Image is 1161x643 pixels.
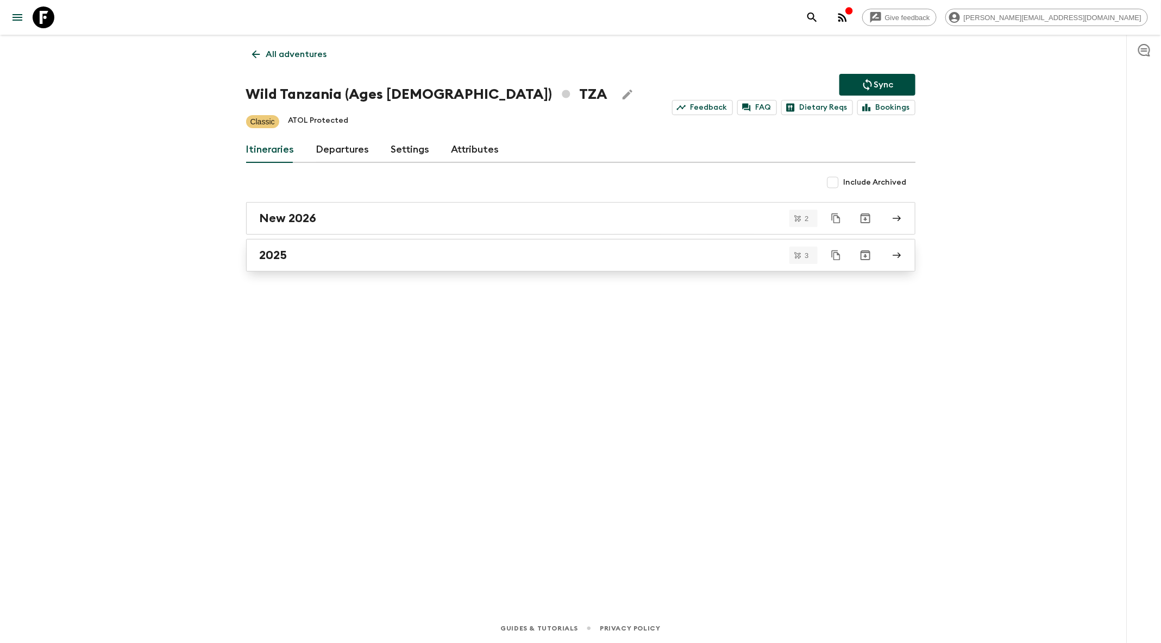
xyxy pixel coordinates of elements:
a: Bookings [857,100,915,115]
a: Feedback [672,100,733,115]
span: 2 [798,215,815,222]
a: Dietary Reqs [781,100,853,115]
a: New 2026 [246,202,915,235]
h1: Wild Tanzania (Ages [DEMOGRAPHIC_DATA]) TZA [246,84,608,105]
a: Guides & Tutorials [500,622,578,634]
span: Include Archived [844,177,907,188]
a: All adventures [246,43,333,65]
a: Privacy Policy [600,622,660,634]
a: FAQ [737,100,777,115]
a: 2025 [246,239,915,272]
button: Archive [855,244,876,266]
a: Give feedback [862,9,937,26]
p: Classic [250,116,275,127]
p: All adventures [266,48,327,61]
div: [PERSON_NAME][EMAIL_ADDRESS][DOMAIN_NAME] [945,9,1148,26]
button: Archive [855,207,876,229]
a: Settings [391,137,430,163]
span: [PERSON_NAME][EMAIL_ADDRESS][DOMAIN_NAME] [958,14,1147,22]
button: menu [7,7,28,28]
button: Duplicate [826,209,846,228]
a: Departures [316,137,369,163]
span: Give feedback [879,14,936,22]
span: 3 [798,252,815,259]
button: search adventures [801,7,823,28]
p: ATOL Protected [288,115,349,128]
a: Itineraries [246,137,294,163]
h2: New 2026 [260,211,317,225]
h2: 2025 [260,248,287,262]
a: Attributes [451,137,499,163]
button: Sync adventure departures to the booking engine [839,74,915,96]
button: Duplicate [826,245,846,265]
p: Sync [874,78,894,91]
button: Edit Adventure Title [617,84,638,105]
